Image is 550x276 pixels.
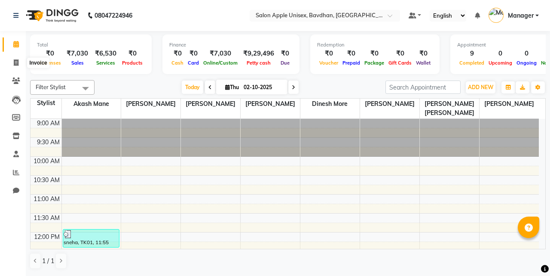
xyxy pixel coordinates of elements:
[37,41,145,49] div: Total
[35,119,61,128] div: 9:00 AM
[240,49,278,59] div: ₹9,29,496
[340,60,362,66] span: Prepaid
[317,49,340,59] div: ₹0
[69,60,86,66] span: Sales
[362,49,386,59] div: ₹0
[32,176,61,185] div: 10:30 AM
[186,60,201,66] span: Card
[457,49,486,59] div: 9
[278,49,293,59] div: ₹0
[120,60,145,66] span: Products
[457,60,486,66] span: Completed
[95,3,132,28] b: 08047224946
[42,257,54,266] span: 1 / 1
[514,49,539,59] div: 0
[169,49,186,59] div: ₹0
[31,99,61,108] div: Stylist
[63,229,119,247] div: sneha, TK01, 11:55 AM-12:25 PM, Hair Cut-Hair Cut with Matrix Hair Wash-[DEMOGRAPHIC_DATA] (₹550)
[385,81,461,94] input: Search Appointment
[94,60,117,66] span: Services
[468,84,493,90] span: ADD NEW
[32,195,61,204] div: 11:00 AM
[120,49,145,59] div: ₹0
[181,99,240,109] span: [PERSON_NAME]
[486,60,514,66] span: Upcoming
[32,233,61,242] div: 12:00 PM
[414,60,433,66] span: Wallet
[121,99,180,109] span: [PERSON_NAME]
[414,49,433,59] div: ₹0
[244,60,273,66] span: Petty cash
[36,84,66,90] span: Filter Stylist
[466,81,495,93] button: ADD NEW
[169,60,186,66] span: Cash
[508,11,534,20] span: Manager
[182,81,203,94] span: Today
[169,41,293,49] div: Finance
[35,138,61,147] div: 9:30 AM
[300,99,360,109] span: Dinesh More
[27,58,49,68] div: Invoice
[340,49,362,59] div: ₹0
[186,49,201,59] div: ₹0
[362,60,386,66] span: Package
[317,60,340,66] span: Voucher
[241,81,284,94] input: 2025-10-02
[62,99,121,109] span: Akash Mane
[32,157,61,166] div: 10:00 AM
[514,60,539,66] span: Ongoing
[22,3,81,28] img: logo
[480,99,539,109] span: [PERSON_NAME]
[386,60,414,66] span: Gift Cards
[32,214,61,223] div: 11:30 AM
[486,49,514,59] div: 0
[317,41,433,49] div: Redemption
[514,242,541,267] iframe: chat widget
[489,8,504,23] img: Manager
[420,99,479,118] span: [PERSON_NAME] [PERSON_NAME]
[37,49,63,59] div: ₹0
[278,60,292,66] span: Due
[201,60,240,66] span: Online/Custom
[386,49,414,59] div: ₹0
[92,49,120,59] div: ₹6,530
[223,84,241,90] span: Thu
[360,99,419,109] span: [PERSON_NAME]
[201,49,240,59] div: ₹7,030
[63,49,92,59] div: ₹7,030
[241,99,300,109] span: [PERSON_NAME]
